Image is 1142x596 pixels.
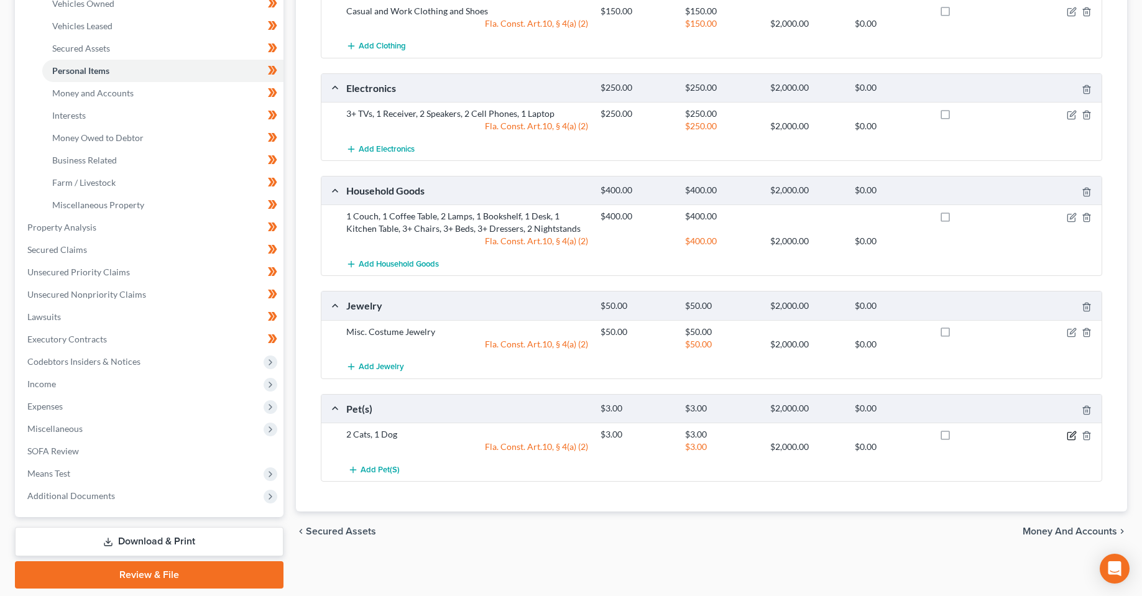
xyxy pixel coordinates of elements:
a: Executory Contracts [17,328,283,351]
button: chevron_left Secured Assets [296,526,376,536]
div: $2,000.00 [764,338,849,351]
span: Money Owed to Debtor [52,132,144,143]
div: $0.00 [849,235,933,247]
span: Codebtors Insiders & Notices [27,356,140,367]
div: $50.00 [594,300,679,312]
div: $0.00 [849,82,933,94]
button: Add Clothing [346,35,406,58]
div: $0.00 [849,17,933,30]
div: Fla. Const. Art.10, § 4(a) (2) [340,338,594,351]
button: Add Jewelry [346,355,404,378]
span: Business Related [52,155,117,165]
div: $2,000.00 [764,441,849,453]
div: $50.00 [679,300,763,312]
a: Business Related [42,149,283,172]
div: Household Goods [340,184,594,197]
div: $0.00 [849,338,933,351]
span: Add Clothing [359,42,406,52]
div: $2,000.00 [764,235,849,247]
div: $2,000.00 [764,82,849,94]
div: Pet(s) [340,402,594,415]
div: $3.00 [594,403,679,415]
div: $400.00 [594,185,679,196]
div: $250.00 [679,108,763,120]
div: $0.00 [849,441,933,453]
a: Farm / Livestock [42,172,283,194]
div: $0.00 [849,300,933,312]
span: Unsecured Nonpriority Claims [27,289,146,300]
div: Fla. Const. Art.10, § 4(a) (2) [340,235,594,247]
span: Vehicles Leased [52,21,113,31]
a: Miscellaneous Property [42,194,283,216]
div: $250.00 [594,82,679,94]
button: Add Pet(s) [346,458,401,481]
span: Means Test [27,468,70,479]
span: Add Jewelry [359,362,404,372]
div: $2,000.00 [764,300,849,312]
span: Add Household Goods [359,259,439,269]
span: Executory Contracts [27,334,107,344]
a: Secured Claims [17,239,283,261]
div: Fla. Const. Art.10, § 4(a) (2) [340,441,594,453]
span: Miscellaneous Property [52,199,144,210]
div: $50.00 [679,326,763,338]
div: Open Intercom Messenger [1100,554,1130,584]
a: Personal Items [42,60,283,82]
span: Additional Documents [27,490,115,501]
div: Jewelry [340,299,594,312]
div: $3.00 [679,403,763,415]
a: Review & File [15,561,283,589]
button: Money and Accounts chevron_right [1023,526,1127,536]
div: $2,000.00 [764,17,849,30]
a: Vehicles Leased [42,15,283,37]
a: Property Analysis [17,216,283,239]
div: 1 Couch, 1 Coffee Table, 2 Lamps, 1 Bookshelf, 1 Desk, 1 Kitchen Table, 3+ Chairs, 3+ Beds, 3+ Dr... [340,210,594,235]
div: $250.00 [679,82,763,94]
div: $400.00 [679,235,763,247]
div: $50.00 [594,326,679,338]
span: Add Pet(s) [361,465,400,475]
button: Add Household Goods [346,252,439,275]
span: Property Analysis [27,222,96,232]
span: Secured Assets [52,43,110,53]
div: Fla. Const. Art.10, § 4(a) (2) [340,120,594,132]
span: Personal Items [52,65,109,76]
i: chevron_left [296,526,306,536]
a: Money and Accounts [42,82,283,104]
div: $400.00 [594,210,679,222]
div: $3.00 [594,428,679,441]
div: $2,000.00 [764,120,849,132]
a: Unsecured Priority Claims [17,261,283,283]
div: $3.00 [679,428,763,441]
span: Miscellaneous [27,423,83,434]
span: Secured Claims [27,244,87,255]
span: Lawsuits [27,311,61,322]
div: $400.00 [679,185,763,196]
span: Unsecured Priority Claims [27,267,130,277]
div: $3.00 [679,441,763,453]
div: Fla. Const. Art.10, § 4(a) (2) [340,17,594,30]
div: Electronics [340,81,594,94]
div: $0.00 [849,120,933,132]
span: Money and Accounts [1023,526,1117,536]
div: $0.00 [849,185,933,196]
div: Casual and Work Clothing and Shoes [340,5,594,17]
a: Interests [42,104,283,127]
div: $400.00 [679,210,763,222]
span: Farm / Livestock [52,177,116,188]
span: Interests [52,110,86,121]
span: Money and Accounts [52,88,134,98]
div: 2 Cats, 1 Dog [340,428,594,441]
div: $2,000.00 [764,403,849,415]
span: Income [27,378,56,389]
div: $250.00 [679,120,763,132]
span: Expenses [27,401,63,411]
span: Secured Assets [306,526,376,536]
div: $2,000.00 [764,185,849,196]
span: SOFA Review [27,446,79,456]
span: Add Electronics [359,144,415,154]
a: Secured Assets [42,37,283,60]
a: Download & Print [15,527,283,556]
div: $150.00 [679,5,763,17]
div: $50.00 [679,338,763,351]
